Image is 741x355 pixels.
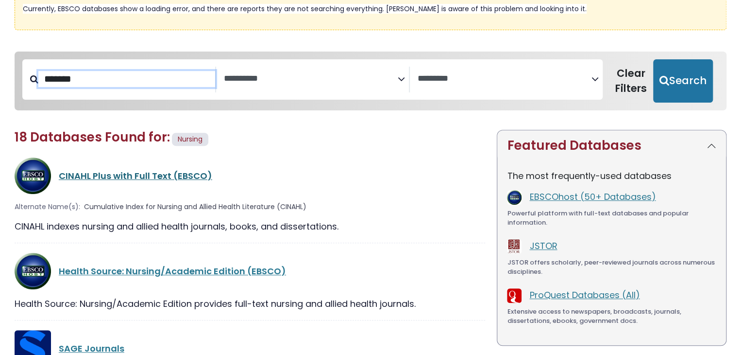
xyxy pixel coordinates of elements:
a: JSTOR [529,240,557,252]
textarea: Search [224,74,398,84]
span: Currently, EBSCO databases show a loading error, and there are reports they are not searching eve... [23,4,587,14]
div: Health Source: Nursing/Academic Edition provides full-text nursing and allied health journals. [15,297,485,310]
button: Featured Databases [497,130,726,161]
nav: Search filters [15,52,726,111]
a: CINAHL Plus with Full Text (EBSCO) [59,170,212,182]
div: Extensive access to newspapers, broadcasts, journals, dissertations, ebooks, government docs. [507,307,716,326]
div: JSTOR offers scholarly, peer-reviewed journals across numerous disciplines. [507,258,716,277]
button: Submit for Search Results [653,59,713,103]
span: 18 Databases Found for: [15,128,170,146]
input: Search database by title or keyword [38,71,215,87]
button: Clear Filters [608,59,653,103]
a: ProQuest Databases (All) [529,289,640,301]
span: Nursing [178,134,202,144]
div: Powerful platform with full-text databases and popular information. [507,209,716,228]
a: EBSCOhost (50+ Databases) [529,191,656,203]
span: Alternate Name(s): [15,202,80,212]
div: CINAHL indexes nursing and allied health journals, books, and dissertations. [15,220,485,233]
span: Cumulative Index for Nursing and Allied Health Literature (CINAHL) [84,202,306,212]
p: The most frequently-used databases [507,169,716,182]
textarea: Search [418,74,591,84]
a: SAGE Journals [59,342,124,355]
a: Health Source: Nursing/Academic Edition (EBSCO) [59,265,286,277]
